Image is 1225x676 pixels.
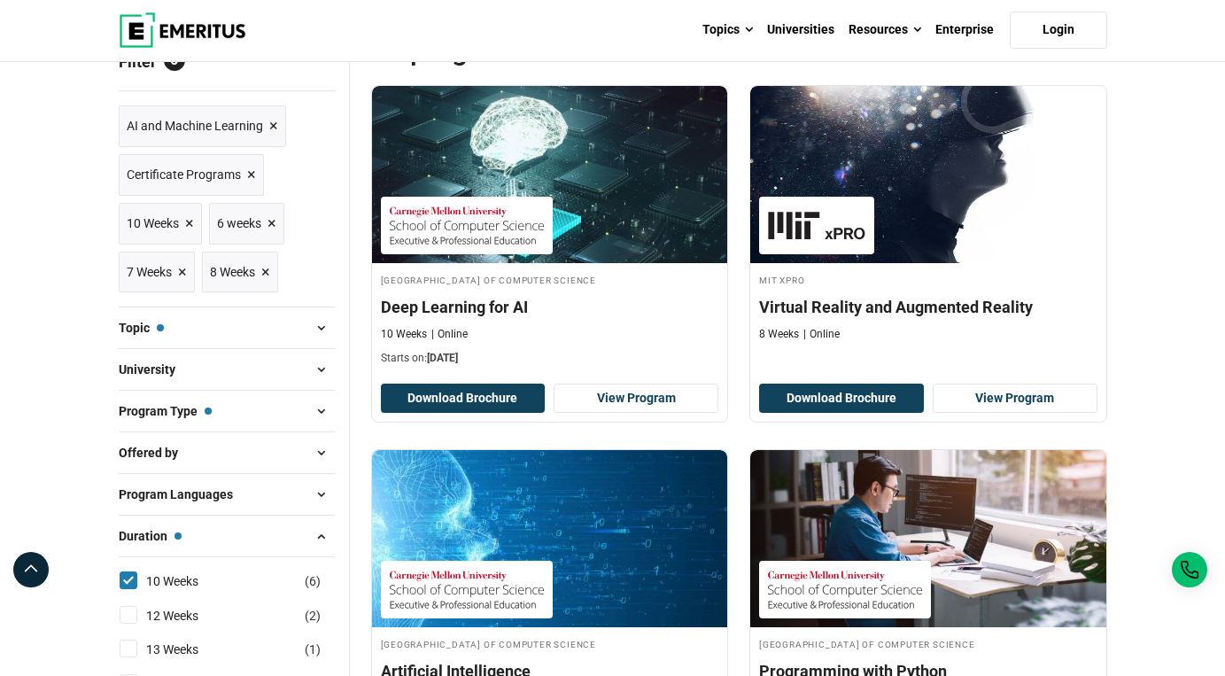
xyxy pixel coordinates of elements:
img: Artificial Intelligence | Online AI and Machine Learning Course [372,450,728,627]
a: AI and Machine Learning × [119,105,286,147]
a: View Program [554,384,718,414]
img: Deep Learning for AI | Online AI and Machine Learning Course [372,86,728,263]
a: Certificate Programs × [119,154,264,196]
button: Offered by [119,439,335,466]
p: Online [803,327,840,342]
img: Carnegie Mellon University School of Computer Science [768,570,922,610]
span: × [261,260,270,285]
img: MIT xPRO [768,206,865,245]
span: [DATE] [427,352,458,364]
p: Starts on: [381,351,719,366]
button: Program Type [119,398,335,424]
button: Duration [119,523,335,549]
span: × [269,113,278,139]
span: 8 Weeks [210,262,255,282]
a: 7 Weeks × [119,252,195,293]
h4: [GEOGRAPHIC_DATA] of Computer Science [381,272,719,287]
h4: MIT xPRO [759,272,1097,287]
button: Download Brochure [381,384,546,414]
span: ( ) [305,640,321,659]
a: 6 weeks × [209,203,284,245]
h4: Deep Learning for AI [381,296,719,318]
button: Topic [119,315,335,341]
span: × [178,260,187,285]
a: 8 Weeks × [202,252,278,293]
img: Carnegie Mellon University School of Computer Science [390,206,544,245]
button: Download Brochure [759,384,924,414]
button: Program Languages [119,481,335,508]
img: Carnegie Mellon University School of Computer Science [390,570,544,610]
a: AI and Machine Learning Course by MIT xPRO - MIT xPRO MIT xPRO Virtual Reality and Augmented Real... [750,86,1106,351]
a: 13 Weeks [146,640,234,659]
span: 2 [309,609,316,623]
span: ( ) [305,571,321,591]
a: Login [1010,12,1107,49]
a: 12 Weeks [146,606,234,625]
a: 10 Weeks × [119,203,202,245]
span: 10 Weeks [127,214,179,233]
a: 10 Weeks [146,571,234,591]
span: ( ) [305,606,321,625]
span: 7 Weeks [127,262,172,282]
span: Certificate Programs [127,165,241,184]
a: AI and Machine Learning Course by Carnegie Mellon University School of Computer Science - Septemb... [372,86,728,375]
span: Topic [119,318,164,338]
span: Program Type [119,401,212,421]
h4: Virtual Reality and Augmented Reality [759,296,1097,318]
span: University [119,360,190,379]
h4: [GEOGRAPHIC_DATA] of Computer Science [381,636,719,651]
p: 8 Weeks [759,327,799,342]
span: Duration [119,526,182,546]
span: × [247,162,256,188]
span: × [185,211,194,237]
img: Virtual Reality and Augmented Reality | Online AI and Machine Learning Course [750,86,1106,263]
span: Program Languages [119,485,247,504]
img: Programming with Python | Online AI and Machine Learning Course [750,450,1106,627]
span: 1 [309,642,316,657]
span: AI and Machine Learning [127,116,263,136]
a: Reset all [280,52,335,75]
p: Online [431,327,468,342]
span: 6 [309,574,316,588]
h4: [GEOGRAPHIC_DATA] of Computer Science [759,636,1097,651]
a: View Program [933,384,1097,414]
p: 10 Weeks [381,327,427,342]
button: University [119,356,335,383]
span: Offered by [119,443,192,462]
span: × [267,211,276,237]
span: 6 weeks [217,214,261,233]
